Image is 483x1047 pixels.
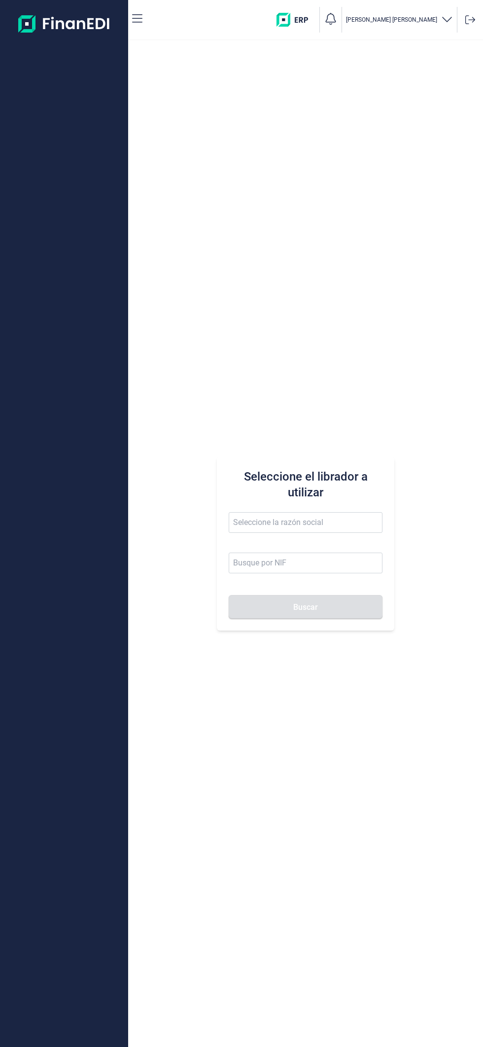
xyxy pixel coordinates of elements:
[229,553,382,573] input: Busque por NIF
[346,16,437,24] p: [PERSON_NAME] [PERSON_NAME]
[293,603,318,611] span: Buscar
[229,595,382,619] button: Buscar
[18,8,110,39] img: Logo de aplicación
[276,13,315,27] img: erp
[229,512,382,533] input: Seleccione la razón social
[229,469,382,500] h3: Seleccione el librador a utilizar
[346,13,453,27] button: [PERSON_NAME] [PERSON_NAME]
